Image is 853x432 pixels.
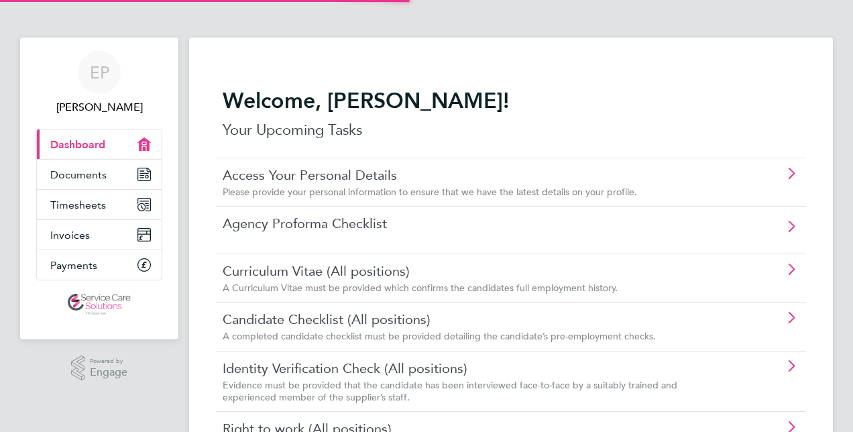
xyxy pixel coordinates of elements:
span: Payments [50,259,97,272]
span: Invoices [50,229,90,241]
a: Payments [37,250,162,280]
a: EP[PERSON_NAME] [36,51,162,115]
a: Go to home page [36,294,162,315]
p: Your Upcoming Tasks [223,119,799,141]
a: Curriculum Vitae (All positions) [223,262,724,280]
a: Documents [37,160,162,189]
span: Please provide your personal information to ensure that we have the latest details on your profile. [223,186,637,198]
span: A Curriculum Vitae must be provided which confirms the candidates full employment history. [223,282,618,294]
span: Documents [50,168,107,181]
span: Dashboard [50,138,105,151]
a: Dashboard [37,129,162,159]
span: Timesheets [50,199,106,211]
a: Invoices [37,220,162,250]
a: Candidate Checklist (All positions) [223,311,724,328]
a: Identity Verification Check (All positions) [223,360,724,377]
span: Emma-Jane Purnell [36,99,162,115]
a: Agency Proforma Checklist [223,215,724,232]
span: Powered by [90,356,127,367]
a: Timesheets [37,190,162,219]
img: servicecare-logo-retina.png [68,294,131,315]
a: Powered byEngage [71,356,128,381]
span: Evidence must be provided that the candidate has been interviewed face-to-face by a suitably trai... [223,379,677,403]
span: A completed candidate checklist must be provided detailing the candidate’s pre-employment checks. [223,330,656,342]
span: Engage [90,367,127,378]
nav: Main navigation [20,38,178,339]
a: Access Your Personal Details [223,166,724,184]
span: EP [90,64,109,81]
h2: Welcome, [PERSON_NAME]! [223,87,799,114]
